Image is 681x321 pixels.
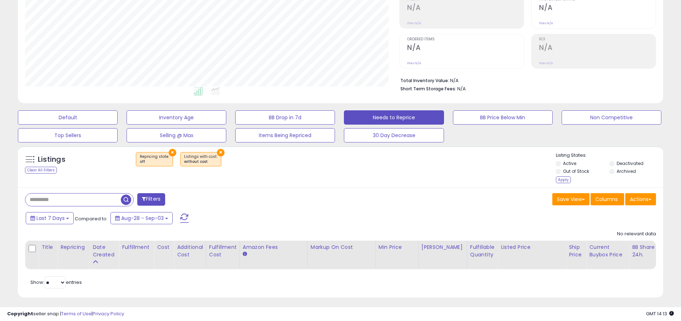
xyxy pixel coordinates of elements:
[235,128,335,142] button: Items Being Repriced
[177,244,203,259] div: Additional Cost
[26,212,74,224] button: Last 7 Days
[400,86,456,92] b: Short Term Storage Fees:
[137,193,165,206] button: Filters
[61,310,92,317] a: Terms of Use
[407,4,524,13] h2: N/A
[93,310,124,317] a: Privacy Policy
[127,128,226,142] button: Selling @ Max
[539,21,553,25] small: Prev: N/A
[379,244,415,251] div: Min Price
[400,76,651,84] li: N/A
[38,155,65,165] h5: Listings
[407,61,421,65] small: Prev: N/A
[184,154,217,165] span: Listings with cost :
[127,110,226,125] button: Inventory Age
[400,77,449,84] b: Total Inventory Value:
[235,110,335,125] button: BB Drop in 7d
[36,215,65,222] span: Last 7 Days
[407,44,524,53] h2: N/A
[243,244,305,251] div: Amazon Fees
[421,244,464,251] div: [PERSON_NAME]
[344,110,444,125] button: Needs to Reprice
[556,176,571,183] div: Apply
[563,160,576,166] label: Active
[7,311,124,317] div: seller snap | |
[140,154,169,165] span: Repricing state :
[595,196,618,203] span: Columns
[563,168,589,174] label: Out of Stock
[632,244,658,259] div: BB Share 24h.
[121,215,164,222] span: Aug-28 - Sep-03
[18,128,118,142] button: Top Sellers
[617,231,656,237] div: No relevant data
[591,193,624,205] button: Columns
[539,37,656,41] span: ROI
[110,212,173,224] button: Aug-28 - Sep-03
[539,44,656,53] h2: N/A
[60,244,87,251] div: Repricing
[407,21,421,25] small: Prev: N/A
[646,310,674,317] span: 2025-09-11 14:13 GMT
[407,37,524,41] span: Ordered Items
[243,251,247,257] small: Amazon Fees.
[307,241,375,269] th: The percentage added to the cost of goods (COGS) that forms the calculator for Min & Max prices.
[93,244,116,259] div: Date Created
[562,110,661,125] button: Non Competitive
[552,193,589,205] button: Save View
[311,244,372,251] div: Markup on Cost
[7,310,33,317] strong: Copyright
[30,279,82,286] span: Show: entries
[457,85,466,92] span: N/A
[501,244,563,251] div: Listed Price
[18,110,118,125] button: Default
[157,244,171,251] div: Cost
[617,168,636,174] label: Archived
[539,4,656,13] h2: N/A
[140,159,169,164] div: off
[75,215,108,222] span: Compared to:
[589,244,626,259] div: Current Buybox Price
[625,193,656,205] button: Actions
[539,61,553,65] small: Prev: N/A
[617,160,643,166] label: Deactivated
[556,152,663,159] p: Listing States:
[470,244,495,259] div: Fulfillable Quantity
[122,244,151,251] div: Fulfillment
[344,128,444,142] button: 30 Day Decrease
[217,149,224,156] button: ×
[209,244,237,259] div: Fulfillment Cost
[453,110,553,125] button: BB Price Below Min
[184,159,217,164] div: without cost
[169,149,176,156] button: ×
[25,167,57,174] div: Clear All Filters
[569,244,583,259] div: Ship Price
[41,244,54,251] div: Title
